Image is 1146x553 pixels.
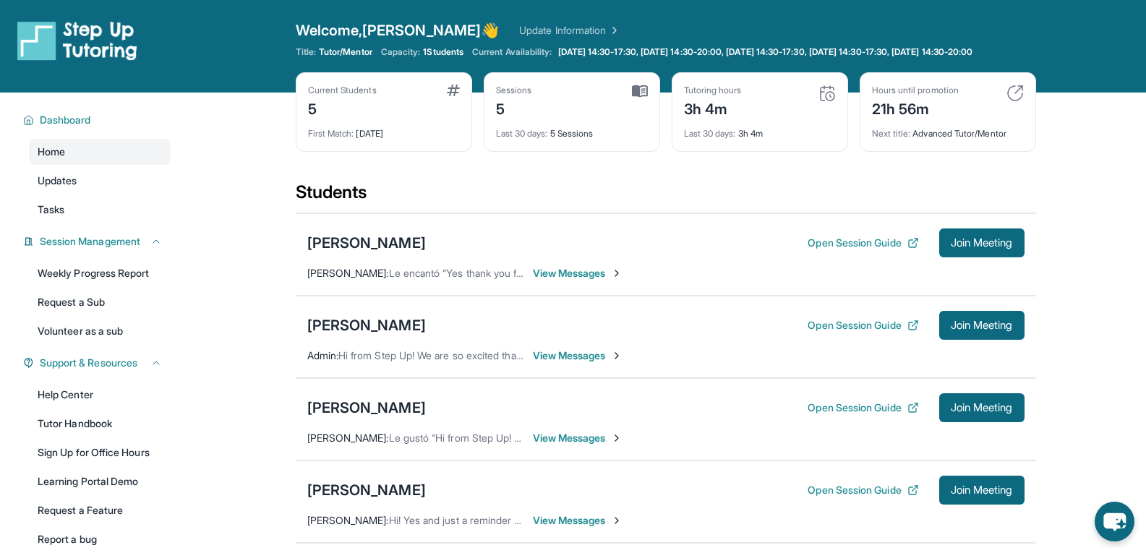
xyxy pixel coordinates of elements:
span: Session Management [40,234,140,249]
button: Join Meeting [939,228,1025,257]
button: Join Meeting [939,393,1025,422]
img: Chevron-Right [611,350,623,361]
img: Chevron-Right [611,267,623,279]
span: View Messages [533,348,623,363]
div: Advanced Tutor/Mentor [872,119,1024,140]
div: 3h 4m [684,119,836,140]
a: Report a bug [29,526,171,552]
img: logo [17,20,137,61]
img: card [632,85,648,98]
span: View Messages [533,266,623,280]
div: [DATE] [308,119,460,140]
a: Help Center [29,382,171,408]
span: [DATE] 14:30-17:30, [DATE] 14:30-20:00, [DATE] 14:30-17:30, [DATE] 14:30-17:30, [DATE] 14:30-20:00 [558,46,973,58]
span: 1 Students [423,46,463,58]
span: Hi! Yes and just a reminder for [DATE] session at 4:30. Can't wait! [389,514,687,526]
button: Dashboard [34,113,162,127]
div: Tutoring hours [684,85,742,96]
button: Join Meeting [939,476,1025,505]
span: Last 30 days : [496,128,548,139]
div: [PERSON_NAME] [307,480,426,500]
img: card [1006,85,1024,102]
span: [PERSON_NAME] : [307,514,389,526]
span: Join Meeting [951,403,1013,412]
span: Join Meeting [951,486,1013,494]
span: Title: [296,46,316,58]
div: [PERSON_NAME] [307,398,426,418]
a: Request a Sub [29,289,171,315]
img: Chevron-Right [611,432,623,444]
span: Home [38,145,65,159]
span: Capacity: [381,46,421,58]
span: Le encantó “Yes thank you for the reminder. See you this afternoon” [389,267,701,279]
div: 21h 56m [872,96,959,119]
a: [DATE] 14:30-17:30, [DATE] 14:30-20:00, [DATE] 14:30-17:30, [DATE] 14:30-17:30, [DATE] 14:30-20:00 [555,46,976,58]
a: Weekly Progress Report [29,260,171,286]
span: View Messages [533,513,623,528]
div: 5 [308,96,377,119]
span: Join Meeting [951,321,1013,330]
a: Volunteer as a sub [29,318,171,344]
button: Open Session Guide [808,318,918,333]
a: Request a Feature [29,497,171,523]
span: Current Availability: [472,46,552,58]
span: [PERSON_NAME] : [307,267,389,279]
span: Join Meeting [951,239,1013,247]
button: Open Session Guide [808,236,918,250]
button: Open Session Guide [808,400,918,415]
img: Chevron-Right [611,515,623,526]
button: chat-button [1095,502,1134,541]
button: Session Management [34,234,162,249]
span: [PERSON_NAME] : [307,432,389,444]
span: View Messages [533,431,623,445]
a: Update Information [519,23,620,38]
span: Admin : [307,349,338,361]
span: Support & Resources [40,356,137,370]
div: 3h 4m [684,96,742,119]
img: card [447,85,460,96]
a: Learning Portal Demo [29,468,171,494]
span: Tutor/Mentor [319,46,372,58]
div: [PERSON_NAME] [307,233,426,253]
a: Sign Up for Office Hours [29,440,171,466]
div: 5 [496,96,532,119]
a: Tutor Handbook [29,411,171,437]
button: Join Meeting [939,311,1025,340]
a: Tasks [29,197,171,223]
span: First Match : [308,128,354,139]
span: Updates [38,173,77,188]
div: 5 Sessions [496,119,648,140]
div: Hours until promotion [872,85,959,96]
span: Last 30 days : [684,128,736,139]
a: Updates [29,168,171,194]
div: [PERSON_NAME] [307,315,426,335]
span: Welcome, [PERSON_NAME] 👋 [296,20,500,40]
span: Tasks [38,202,64,217]
button: Open Session Guide [808,483,918,497]
span: Next title : [872,128,911,139]
img: card [818,85,836,102]
div: Students [296,181,1036,213]
a: Home [29,139,171,165]
div: Current Students [308,85,377,96]
div: Sessions [496,85,532,96]
button: Support & Resources [34,356,162,370]
img: Chevron Right [606,23,620,38]
span: Dashboard [40,113,91,127]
